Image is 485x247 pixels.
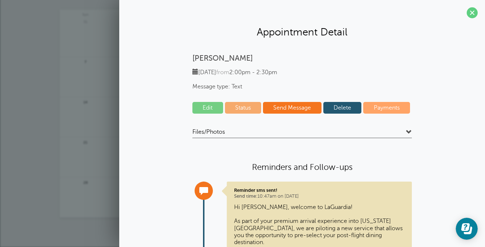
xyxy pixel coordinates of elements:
span: 14 [82,99,89,104]
p: [PERSON_NAME] [192,54,412,63]
span: Send time: [234,194,257,199]
a: Status [225,102,262,114]
p: 10:47am on [DATE] [234,187,405,199]
span: 21 [82,139,89,145]
a: Payments [363,102,410,114]
h2: Appointment Detail [127,26,478,38]
span: Files/Photos [192,128,225,136]
span: 28 [82,179,89,185]
h4: Reminders and Follow-ups [192,162,412,172]
a: Send Message [263,102,322,114]
span: [DATE] 2:00pm - 2:30pm [192,69,277,76]
a: Delete [323,102,362,114]
span: 7 [82,59,89,64]
span: 31 [82,19,89,24]
span: Sun [60,9,112,17]
span: Mon [112,9,164,17]
a: Edit [192,102,223,114]
span: Message type: Text [192,83,412,90]
strong: Reminder sms sent! [234,187,277,193]
span: from [216,69,229,76]
iframe: Resource center [456,218,478,240]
